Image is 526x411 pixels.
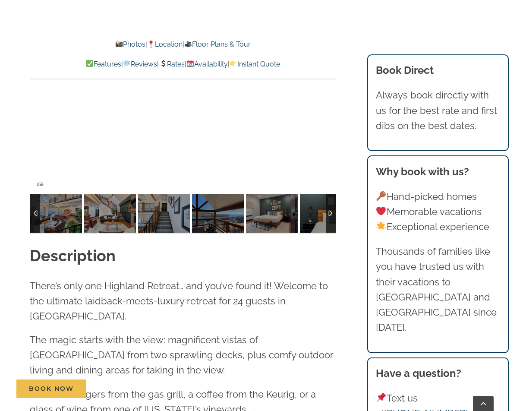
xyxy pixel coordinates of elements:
img: 💲 [160,60,167,67]
img: Highland-Retreat-at-Table-Rock-Lake-3018-scaled.jpg-nggid042945-ngg0dyn-120x90-00f0w010c011r110f1... [30,194,82,233]
a: Rates [159,60,184,68]
h3: Why book with us? [376,164,501,180]
img: Highland-Retreat-at-Table-Rock-Lake-3006-scaled.jpg-nggid043034-ngg0dyn-120x90-00f0w010c011r110f1... [300,194,352,233]
img: Highland-Retreat-at-Table-Rock-Lake-3013-scaled.jpg-nggid042942-ngg0dyn-120x90-00f0w010c011r110f1... [84,194,136,233]
p: Always book directly with us for the best rate and first dibs on the best dates. [376,88,501,133]
a: Instant Quote [230,60,280,68]
img: 💬 [123,60,130,67]
a: Location [147,40,183,48]
img: ✅ [86,60,93,67]
span: Book Now [29,385,74,392]
strong: Have a question? [376,367,461,379]
span: There’s only one Highland Retreat… and you’ve found it! Welcome to the ultimate laidback-meets-lu... [30,280,328,322]
img: Highland-Retreat-vacation-home-rental-Table-Rock-Lake-87-scaled.jpg-nggid03318-ngg0dyn-120x90-00f... [192,194,244,233]
p: Hand-picked homes Memorable vacations Exceptional experience [376,189,501,235]
a: Floor Plans & Tour [184,40,251,48]
img: 🎥 [185,41,192,47]
strong: Description [30,247,116,265]
a: Photos [115,40,145,48]
a: Reviews [123,60,157,68]
img: Highland-Retreat-at-Table-Rock-Lake-3001-scaled.jpg-nggid043035-ngg0dyn-120x90-00f0w010c011r110f1... [246,194,298,233]
img: 📆 [187,60,194,67]
p: Thousands of families like you have trusted us with their vacations to [GEOGRAPHIC_DATA] and [GEO... [376,244,501,335]
img: 🌟 [376,221,386,231]
img: 👉 [230,60,237,67]
a: Book Now [16,379,86,398]
p: | | | | [30,59,336,70]
p: | | [30,39,336,50]
a: Features [86,60,121,68]
b: Book Direct [376,64,434,76]
a: Availability [186,60,228,68]
img: 📸 [116,41,123,47]
img: Highland-Retreat-vacation-home-rental-Table-Rock-Lake-25-scaled.jpg-nggid03262-ngg0dyn-120x90-00f... [138,194,190,233]
img: 🔑 [376,191,386,201]
span: The magic starts with the view: magnificent vistas of [GEOGRAPHIC_DATA] from two sprawling decks,... [30,334,333,376]
img: 📍 [148,41,154,47]
img: ❤️ [376,206,386,216]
